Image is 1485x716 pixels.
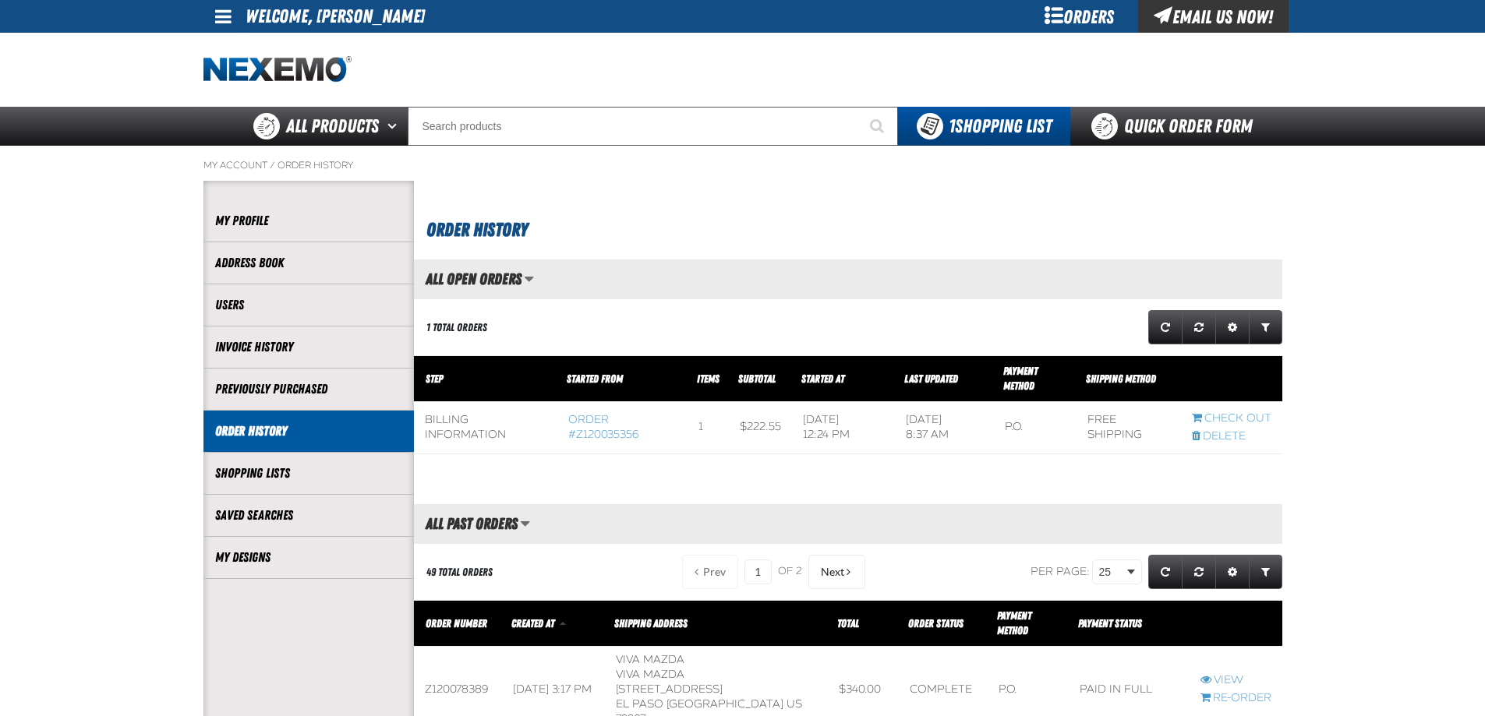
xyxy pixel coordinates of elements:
b: Viva Mazda [616,653,684,666]
a: Started At [801,372,844,385]
a: Continue checkout started from Z120035356 [1192,411,1271,426]
strong: 1 [949,115,955,137]
a: My Profile [215,212,402,230]
span: US [787,697,802,711]
a: Refresh grid action [1148,555,1183,589]
a: Payment Method [1003,365,1038,392]
nav: Breadcrumbs [203,159,1282,171]
td: P.O. [994,402,1077,454]
td: $222.55 [729,402,792,454]
span: Order History [426,219,528,241]
button: Open All Products pages [382,107,408,146]
a: My Account [203,159,267,171]
span: Step [426,372,443,385]
input: Search [408,107,898,146]
span: EL PASO [616,697,663,711]
a: Delete checkout started from Z120035356 [1192,429,1271,444]
button: Start Searching [859,107,898,146]
span: Per page: [1031,565,1090,578]
div: 49 Total Orders [426,565,493,580]
span: / [270,159,275,171]
a: Reset grid action [1182,310,1216,344]
a: Expand or Collapse Grid Filters [1249,555,1282,589]
a: Order History [278,159,353,171]
a: Home [203,56,352,83]
a: View Z120078389 order [1200,673,1271,688]
a: Total [837,617,859,630]
img: Nexemo logo [203,56,352,83]
td: 1 [688,402,729,454]
a: Created At [511,617,557,630]
a: Order History [215,422,402,440]
a: Last Updated [904,372,958,385]
a: Shopping Lists [215,464,402,482]
button: You have 1 Shopping List. Open to view details [898,107,1070,146]
span: Viva Mazda [616,668,684,681]
a: Saved Searches [215,506,402,524]
button: Manage grid views. Current view is All Past Orders [520,510,530,537]
span: Items [697,372,720,385]
span: Shopping List [949,115,1052,137]
h2: All Open Orders [414,270,522,287]
span: of 2 [778,565,802,579]
a: Re-Order Z120078389 order [1200,691,1271,706]
th: Row actions [1190,601,1282,647]
span: [GEOGRAPHIC_DATA] [666,697,783,711]
a: Order Number [426,617,487,630]
span: Started From [567,372,623,385]
a: Order Status [908,617,963,630]
div: 1 Total Orders [426,320,487,335]
a: My Designs [215,548,402,566]
a: Order #Z120035356 [568,413,638,441]
td: Free Shipping [1077,402,1181,454]
span: Payment Status [1078,617,1142,630]
button: Manage grid views. Current view is All Open Orders [524,266,534,292]
a: Quick Order Form [1070,107,1282,146]
a: Expand or Collapse Grid Settings [1215,310,1250,344]
h2: All Past Orders [414,515,518,532]
span: Shipping Address [614,617,688,630]
span: Created At [511,617,554,630]
span: Payment Method [997,609,1031,637]
span: Next Page [821,566,844,578]
a: Subtotal [738,372,776,385]
a: Expand or Collapse Grid Settings [1215,555,1250,589]
td: [DATE] 12:24 PM [792,402,895,454]
a: Address Book [215,254,402,272]
td: [DATE] 8:37 AM [895,402,994,454]
div: Billing Information [425,413,547,443]
th: Row actions [1181,356,1282,402]
span: 25 [1099,564,1124,580]
a: Users [215,296,402,314]
a: Invoice History [215,338,402,356]
a: Reset grid action [1182,555,1216,589]
span: All Products [286,112,379,140]
button: Next Page [808,555,865,589]
a: Refresh grid action [1148,310,1183,344]
input: Current page number [744,559,772,584]
a: Expand or Collapse Grid Filters [1249,310,1282,344]
span: [STREET_ADDRESS] [616,682,723,696]
span: Shipping Method [1086,372,1156,385]
a: Previously Purchased [215,380,402,398]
